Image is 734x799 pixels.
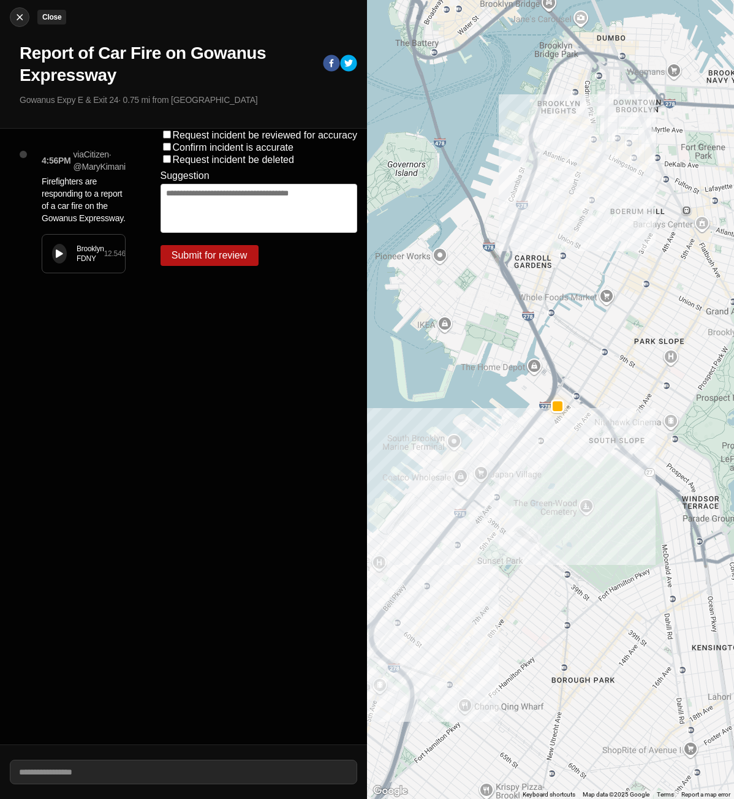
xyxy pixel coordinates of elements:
[42,175,126,224] p: Firefighters are responding to a report of a car fire on the Gowanus Expressway.
[77,244,104,263] div: Brooklyn FDNY
[370,783,411,799] a: Open this area in Google Maps (opens a new window)
[523,790,575,799] button: Keyboard shortcuts
[323,55,340,74] button: facebook
[161,245,259,266] button: Submit for review
[657,791,674,798] a: Terms (opens in new tab)
[370,783,411,799] img: Google
[173,154,294,165] label: Request incident be deleted
[10,7,29,27] button: cancelClose
[13,11,26,23] img: cancel
[74,148,126,173] p: via Citizen · @ MaryKimani
[173,130,358,140] label: Request incident be reviewed for accuracy
[161,170,210,181] label: Suggestion
[42,154,71,167] p: 4:56PM
[340,55,357,74] button: twitter
[42,13,61,21] small: Close
[173,142,293,153] label: Confirm incident is accurate
[20,42,313,86] h1: Report of Car Fire on Gowanus Expressway
[681,791,730,798] a: Report a map error
[104,249,129,259] div: 12.546 s
[20,94,357,106] p: Gowanus Expy E & Exit 24 · 0.75 mi from [GEOGRAPHIC_DATA]
[583,791,649,798] span: Map data ©2025 Google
